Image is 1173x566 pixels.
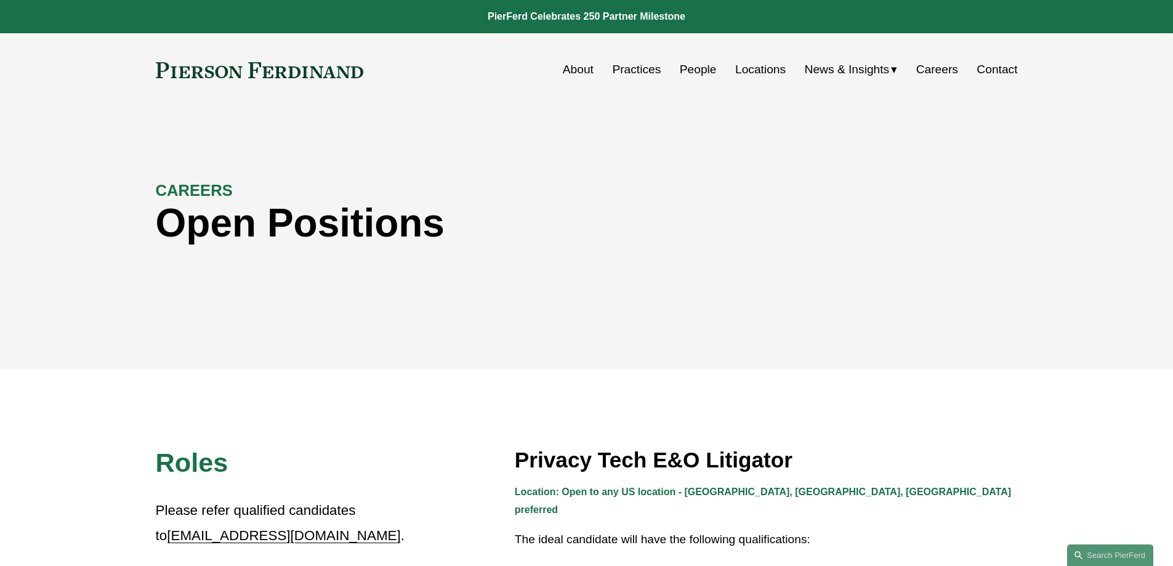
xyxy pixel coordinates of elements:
h1: Open Positions [156,201,802,246]
a: About [563,58,594,81]
a: People [680,58,717,81]
strong: CAREERS [156,182,233,199]
a: folder dropdown [805,58,898,81]
a: Locations [735,58,786,81]
a: Careers [916,58,958,81]
a: Contact [977,58,1017,81]
p: The ideal candidate will have the following qualifications: [515,529,1018,551]
span: News & Insights [805,59,890,81]
a: Practices [612,58,661,81]
strong: Location: Open to any US location - [GEOGRAPHIC_DATA], [GEOGRAPHIC_DATA], [GEOGRAPHIC_DATA] prefe... [515,487,1014,515]
p: Please refer qualified candidates to . [156,498,407,548]
h3: Privacy Tech E&O Litigator [515,447,1018,474]
span: Roles [156,448,228,477]
a: Search this site [1067,544,1153,566]
a: [EMAIL_ADDRESS][DOMAIN_NAME] [167,528,400,543]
